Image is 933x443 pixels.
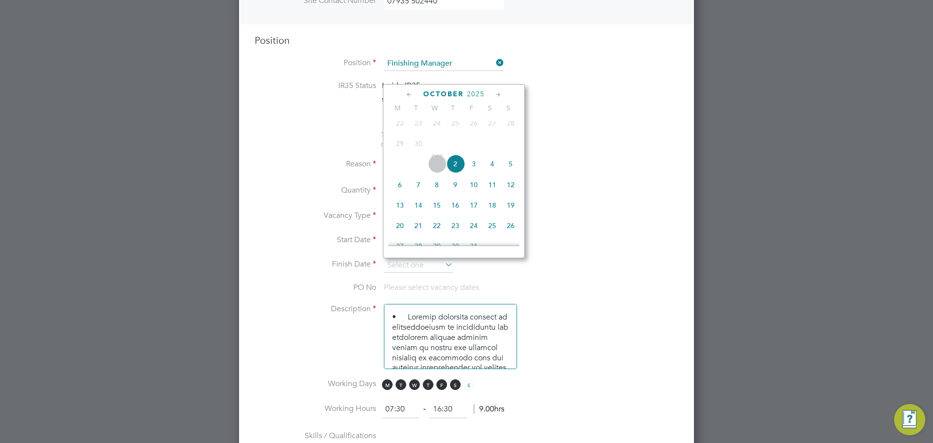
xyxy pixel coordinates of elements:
[467,90,484,98] span: 2025
[474,404,504,414] span: 9.00hrs
[501,216,520,235] span: 26
[423,379,433,390] span: T
[255,159,376,169] label: Reason
[423,90,464,98] span: October
[430,401,467,418] input: 17:00
[409,134,428,153] span: 30
[381,130,512,148] span: The status determination for this position can be updated after creating the vacancy
[409,379,420,390] span: W
[388,104,407,112] span: M
[255,81,376,91] label: IR35 Status
[483,155,501,173] span: 4
[446,237,465,255] span: 30
[255,235,376,245] label: Start Date
[409,114,428,132] span: 23
[391,196,409,214] span: 13
[255,283,376,293] label: PO No
[396,379,406,390] span: T
[428,114,446,132] span: 24
[409,176,428,194] span: 7
[384,56,504,71] input: Search for...
[483,176,501,194] span: 11
[391,134,409,153] span: 29
[428,155,446,159] span: Oct
[407,104,425,112] span: T
[428,216,446,235] span: 22
[428,176,446,194] span: 8
[409,196,428,214] span: 14
[446,196,465,214] span: 16
[483,114,501,132] span: 27
[382,81,420,90] span: Inside IR35
[501,155,520,173] span: 5
[255,259,376,269] label: Finish Date
[501,114,520,132] span: 28
[391,216,409,235] span: 20
[391,237,409,255] span: 27
[483,196,501,214] span: 18
[382,401,419,418] input: 08:00
[384,258,453,273] input: Select one
[382,379,393,390] span: M
[428,196,446,214] span: 15
[462,104,481,112] span: F
[255,304,376,314] label: Description
[446,176,465,194] span: 9
[428,155,446,173] span: 1
[444,104,462,112] span: T
[481,104,499,112] span: S
[409,216,428,235] span: 21
[436,379,447,390] span: F
[425,104,444,112] span: W
[382,96,471,103] strong: Status Determination Statement
[255,379,376,389] label: Working Days
[255,431,376,441] label: Skills / Qualifications
[428,237,446,255] span: 29
[255,185,376,195] label: Quantity
[391,176,409,194] span: 6
[499,104,518,112] span: S
[446,216,465,235] span: 23
[255,404,376,414] label: Working Hours
[255,211,376,221] label: Vacancy Type
[255,58,376,68] label: Position
[391,114,409,132] span: 22
[465,237,483,255] span: 31
[894,404,925,435] button: Engage Resource Center
[446,155,465,173] span: 2
[421,404,428,414] span: ‐
[465,196,483,214] span: 17
[409,237,428,255] span: 28
[464,379,474,390] span: S
[465,155,483,173] span: 3
[384,283,479,292] span: Please select vacancy dates
[255,34,678,47] h3: Position
[465,216,483,235] span: 24
[483,216,501,235] span: 25
[450,379,461,390] span: S
[501,176,520,194] span: 12
[501,196,520,214] span: 19
[465,114,483,132] span: 26
[446,114,465,132] span: 25
[465,176,483,194] span: 10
